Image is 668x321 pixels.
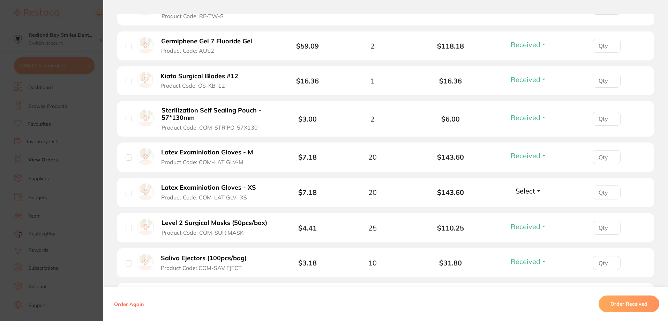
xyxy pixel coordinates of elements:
span: Product Code: AUS2 [161,48,214,54]
b: $7.18 [298,188,317,197]
button: Level 2 Surgical Masks (50pcs/box) Product Code: COM-SUR MASK [159,219,271,236]
span: Received [511,222,540,231]
b: Germiphene Gel 7 Fluoride Gel [161,38,252,45]
b: $7.18 [298,153,317,161]
button: Order Received [599,296,659,312]
button: Sterilization Self Sealing Pouch - 57*130mm Product Code: COM-STR PO-57X130 [159,107,271,131]
img: Level 2 Surgical Masks (50pcs/box) [137,219,154,236]
img: Sterilization Self Sealing Pouch - 57*130mm [137,110,154,127]
b: $59.09 [296,42,319,50]
span: Product Code: COM-LAT GLV-M [161,159,243,165]
button: Kiato Surgical Blades #12 Product Code: OS-KB-12 [158,72,247,89]
button: Select [513,187,543,195]
b: $143.60 [412,188,490,196]
b: $3.18 [298,258,317,267]
span: 1 [370,77,375,85]
b: Kiato Surgical Blades #12 [160,73,238,80]
img: Kiato Surgical Blades #12 [137,72,153,88]
input: Qty [593,256,621,270]
b: Latex Examiniation Gloves - XS [161,184,256,191]
img: Latex Examiniation Gloves - M [137,148,154,165]
button: Saliva Ejectors (100pcs/bag) Product Code: COM-SAV EJECT [159,254,255,271]
b: $3.00 [298,115,317,123]
button: Latex Examiniation Gloves - XS Product Code: COM-LAT GLV- XS [159,184,264,201]
button: Latex Examiniation Gloves - M Product Code: COM-LAT GLV-M [159,148,261,166]
img: Saliva Ejectors (100pcs/bag) [137,254,153,270]
span: Received [511,40,540,49]
span: Product Code: COM-SAV EJECT [161,265,242,271]
b: $110.25 [412,224,490,232]
span: Received [511,257,540,266]
img: Latex Examiniation Gloves - XS [137,183,154,200]
button: Received [509,113,549,122]
span: 2 [370,115,375,123]
span: Received [511,113,540,122]
span: 10 [368,259,377,267]
input: Qty [593,39,621,53]
button: Germiphene Gel 7 Fluoride Gel Product Code: AUS2 [159,37,260,54]
b: Sterilization Self Sealing Pouch - 57*130mm [162,107,269,121]
span: Select [516,187,535,195]
b: Saliva Ejectors (100pcs/bag) [161,255,247,262]
button: Received [509,40,549,49]
span: Product Code: COM-STR PO-57X130 [162,124,258,131]
input: Qty [593,74,621,88]
span: Received [511,151,540,160]
span: Received [511,75,540,84]
b: $143.60 [412,153,490,161]
b: $16.36 [296,76,319,85]
img: Germiphene Gel 7 Fluoride Gel [137,37,154,54]
button: Received [509,222,549,231]
button: Order Again [112,301,146,307]
input: Qty [593,150,621,164]
span: Product Code: COM-SUR MASK [162,229,243,236]
span: Product Code: OS-KB-12 [160,82,225,89]
input: Qty [593,185,621,199]
b: $4.41 [298,224,317,232]
button: Received [509,151,549,160]
button: Received [509,75,549,84]
b: Latex Examiniation Gloves - M [161,149,253,156]
b: $31.80 [412,259,490,267]
b: $16.36 [412,77,490,85]
span: 20 [368,188,377,196]
button: Received [509,257,549,266]
span: 20 [368,153,377,161]
b: Level 2 Surgical Masks (50pcs/box) [162,219,267,227]
b: $118.18 [412,42,490,50]
input: Qty [593,221,621,235]
span: Product Code: COM-LAT GLV- XS [161,194,247,200]
span: Product Code: RE-TW-S [162,13,224,19]
b: $6.00 [412,115,490,123]
input: Qty [593,112,621,126]
span: 2 [370,42,375,50]
span: 25 [368,224,377,232]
